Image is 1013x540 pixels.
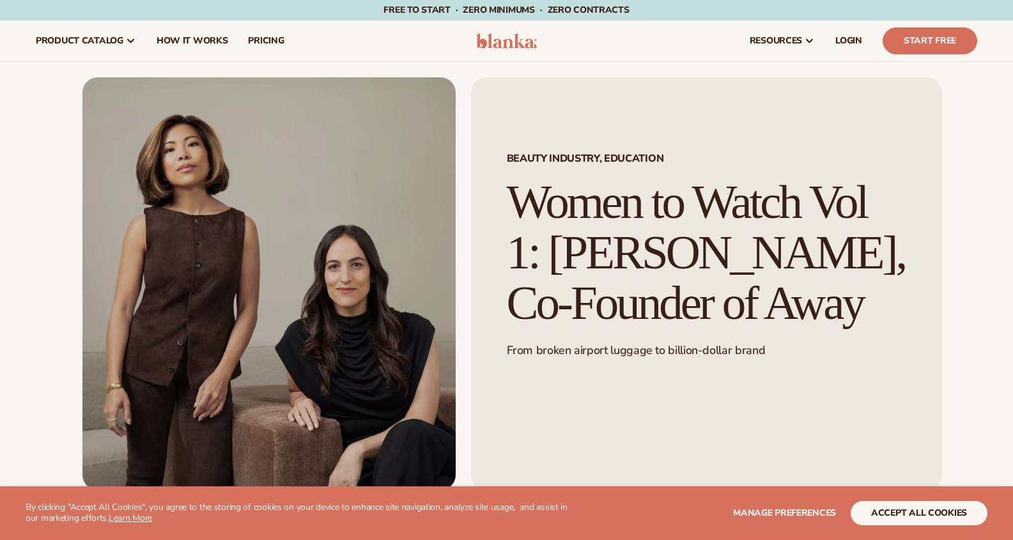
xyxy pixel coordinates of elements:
a: product catalog [26,20,146,61]
span: LOGIN [835,36,862,46]
img: Two women entrepreneurs posing confidently indoors, one standing and one seated. [82,77,456,490]
a: resources [739,20,825,61]
a: Start Free [883,27,977,54]
span: pricing [248,36,284,46]
span: resources [750,36,802,46]
span: From broken airport luggage to billion-dollar brand [507,343,766,358]
p: By clicking "Accept All Cookies", you agree to the storing of cookies on your device to enhance s... [26,502,569,524]
a: pricing [238,20,294,61]
button: Manage preferences [733,501,836,525]
span: Free to start · ZERO minimums · ZERO contracts [383,4,629,16]
img: logo [476,33,537,49]
a: How It Works [146,20,238,61]
span: How It Works [157,36,228,46]
span: Beauty Industry, Education [507,153,906,164]
a: LOGIN [825,20,872,61]
span: product catalog [36,36,123,46]
a: Learn More [109,512,152,524]
h1: Women to Watch Vol 1: [PERSON_NAME], Co-Founder of Away [507,177,906,328]
span: Manage preferences [733,507,836,519]
button: accept all cookies [851,501,987,525]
